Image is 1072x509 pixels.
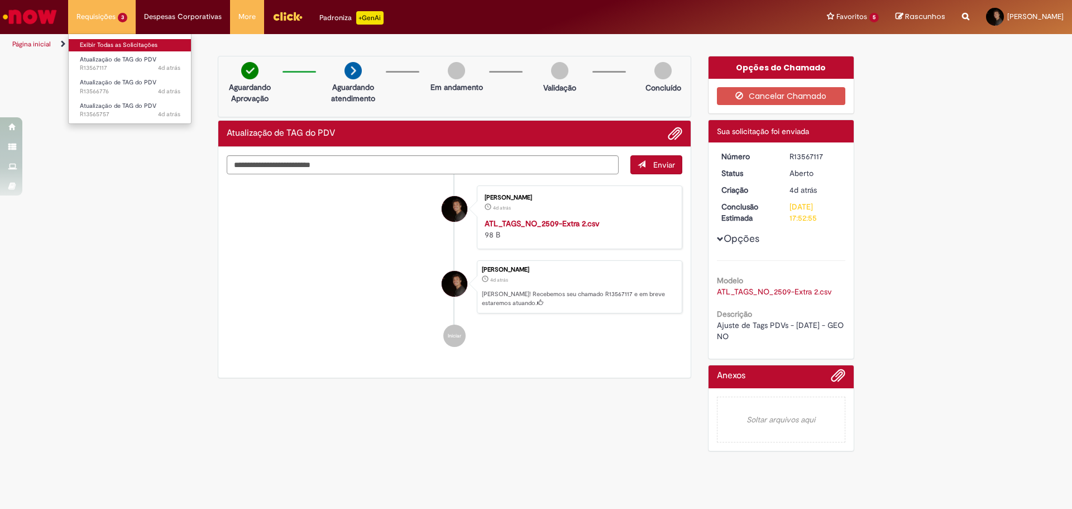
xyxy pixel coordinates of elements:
time: 25/09/2025 14:52:52 [490,277,508,283]
dt: Criação [713,184,782,196]
div: Opções do Chamado [709,56,854,79]
span: Despesas Corporativas [144,11,222,22]
img: img-circle-grey.png [448,62,465,79]
span: Rascunhos [905,11,945,22]
div: Pedro Sousa Serique [442,271,467,297]
span: Atualização de TAG do PDV [80,55,156,64]
img: click_logo_yellow_360x200.png [272,8,303,25]
dt: Conclusão Estimada [713,201,782,223]
span: Sua solicitação foi enviada [717,126,809,136]
p: Validação [543,82,576,93]
span: R13567117 [80,64,180,73]
span: More [238,11,256,22]
p: [PERSON_NAME]! Recebemos seu chamado R13567117 e em breve estaremos atuando. [482,290,676,307]
dt: Número [713,151,782,162]
span: Atualização de TAG do PDV [80,102,156,110]
a: Página inicial [12,40,51,49]
span: Enviar [653,160,675,170]
button: Adicionar anexos [831,368,845,388]
img: arrow-next.png [344,62,362,79]
div: Padroniza [319,11,384,25]
img: ServiceNow [1,6,59,28]
p: Em andamento [430,82,483,93]
span: 3 [118,13,127,22]
time: 25/09/2025 14:52:53 [158,64,180,72]
button: Adicionar anexos [668,126,682,141]
button: Enviar [630,155,682,174]
div: Aberto [789,168,841,179]
a: Rascunhos [896,12,945,22]
span: 4d atrás [158,87,180,96]
a: Aberto R13567117 : Atualização de TAG do PDV [69,54,192,74]
div: 25/09/2025 14:52:52 [789,184,841,196]
span: [PERSON_NAME] [1007,12,1064,21]
div: [PERSON_NAME] [485,194,671,201]
div: 98 B [485,218,671,240]
span: Ajuste de Tags PDVs - [DATE] - GEO NO [717,320,846,341]
a: Exibir Todas as Solicitações [69,39,192,51]
p: Concluído [645,82,681,93]
ul: Histórico de tíquete [227,174,682,359]
div: R13567117 [789,151,841,162]
h2: Anexos [717,371,745,381]
p: Aguardando atendimento [326,82,380,104]
li: Pedro Sousa Serique [227,260,682,314]
time: 25/09/2025 14:52:52 [789,185,817,195]
time: 25/09/2025 14:52:29 [493,204,511,211]
button: Cancelar Chamado [717,87,846,105]
ul: Trilhas de página [8,34,706,55]
p: +GenAi [356,11,384,25]
span: 4d atrás [158,64,180,72]
span: Atualização de TAG do PDV [80,78,156,87]
em: Soltar arquivos aqui [717,397,846,443]
h2: Atualização de TAG do PDV Histórico de tíquete [227,129,335,139]
p: Aguardando Aprovação [223,82,277,104]
span: 4d atrás [493,204,511,211]
dt: Status [713,168,782,179]
span: R13565757 [80,110,180,119]
a: Aberto R13566776 : Atualização de TAG do PDV [69,77,192,97]
a: Download de ATL_TAGS_NO_2509-Extra 2.csv [717,287,832,297]
span: 4d atrás [490,277,508,283]
a: Aberto R13565757 : Atualização de TAG do PDV [69,100,192,121]
div: Pedro Sousa Serique [442,196,467,222]
span: 5 [869,13,879,22]
div: [PERSON_NAME] [482,267,676,273]
ul: Requisições [68,34,192,124]
time: 25/09/2025 14:02:02 [158,87,180,96]
b: Descrição [717,309,752,319]
time: 25/09/2025 10:29:19 [158,110,180,118]
span: 4d atrás [789,185,817,195]
div: [DATE] 17:52:55 [789,201,841,223]
img: check-circle-green.png [241,62,259,79]
span: 4d atrás [158,110,180,118]
b: Modelo [717,275,743,286]
img: img-circle-grey.png [654,62,672,79]
span: R13566776 [80,87,180,96]
span: Favoritos [836,11,867,22]
textarea: Digite sua mensagem aqui... [227,155,619,174]
span: Requisições [76,11,116,22]
img: img-circle-grey.png [551,62,568,79]
a: ATL_TAGS_NO_2509-Extra 2.csv [485,218,600,229]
